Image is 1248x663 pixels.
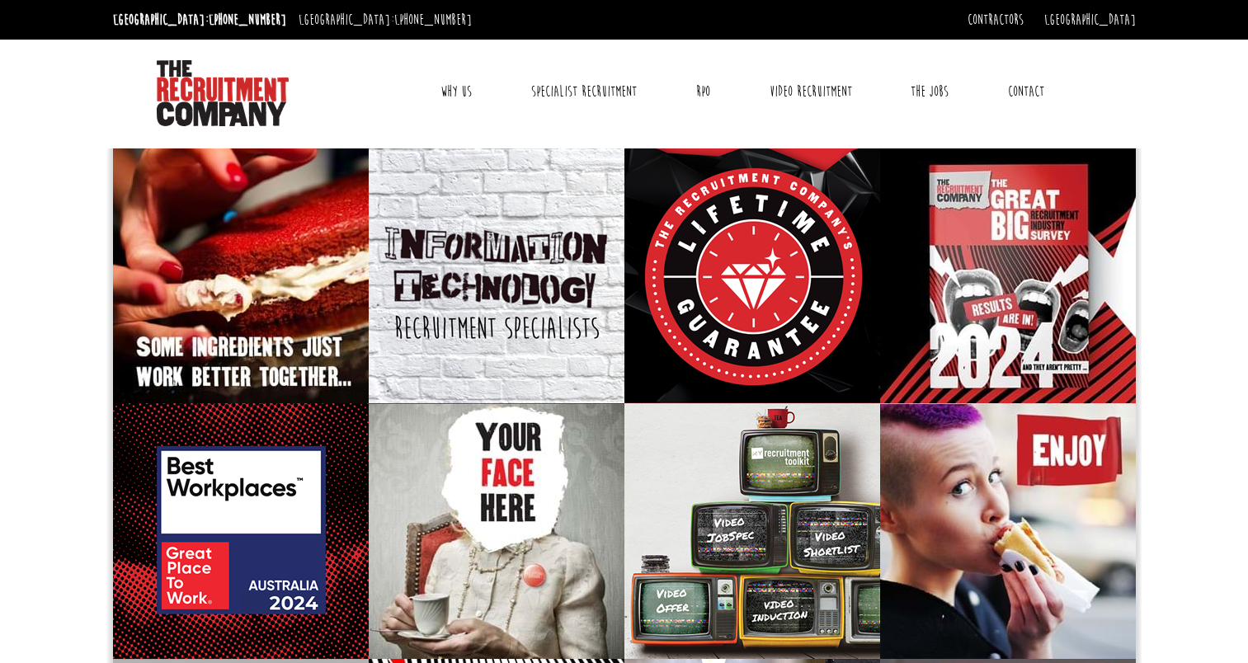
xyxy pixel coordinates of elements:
a: [PHONE_NUMBER] [209,11,286,29]
li: [GEOGRAPHIC_DATA]: [109,7,290,33]
a: Specialist Recruitment [519,71,649,112]
a: Contractors [968,11,1024,29]
a: RPO [684,71,723,112]
a: Video Recruitment [757,71,864,112]
a: [PHONE_NUMBER] [394,11,472,29]
a: Why Us [428,71,484,112]
a: [GEOGRAPHIC_DATA] [1044,11,1136,29]
li: [GEOGRAPHIC_DATA]: [294,7,476,33]
a: The Jobs [898,71,961,112]
a: Contact [996,71,1057,112]
img: The Recruitment Company [157,60,289,126]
